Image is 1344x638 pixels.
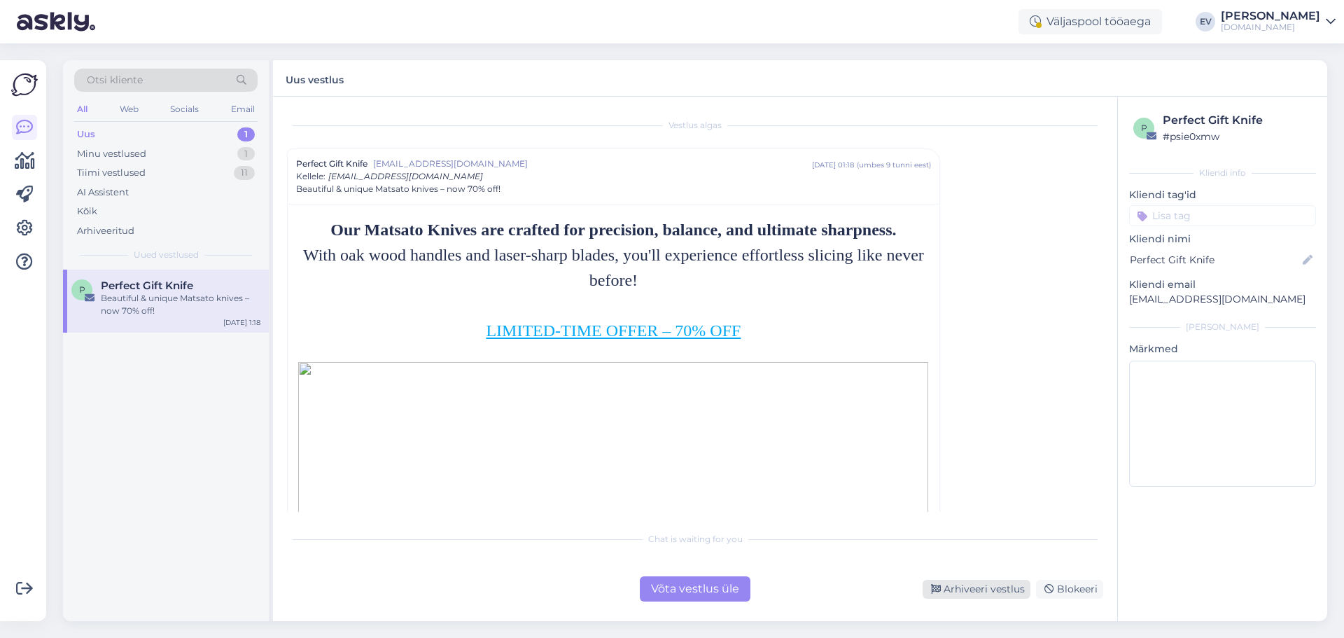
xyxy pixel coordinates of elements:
input: Lisa nimi [1130,253,1300,268]
div: Arhiveeri vestlus [923,580,1030,599]
div: Perfect Gift Knife [1163,112,1312,129]
p: Kliendi tag'id [1129,188,1316,202]
div: [DOMAIN_NAME] [1221,22,1320,33]
div: Email [228,100,258,118]
div: Kõik [77,204,97,219]
input: Lisa tag [1129,205,1316,226]
span: Otsi kliente [87,73,143,88]
div: 1 [237,127,255,141]
span: Beautiful & unique Matsato knives – now 70% off! [296,183,500,195]
div: Web [117,100,141,118]
div: AI Assistent [77,186,129,200]
label: Uus vestlus [286,69,344,88]
div: 11 [234,166,255,180]
div: Vestlus algas [287,119,1103,132]
div: Arhiveeritud [77,224,134,238]
div: All [74,100,90,118]
div: EV [1196,12,1215,32]
a: [PERSON_NAME][DOMAIN_NAME] [1221,11,1336,33]
div: Socials [167,100,202,118]
div: Chat is waiting for you [287,533,1103,546]
div: Beautiful & unique Matsato knives – now 70% off! [101,292,260,317]
a: LIMITED-TIME OFFER – 70% OFF [486,321,741,340]
div: Minu vestlused [77,147,146,161]
div: Tiimi vestlused [77,166,146,180]
div: [PERSON_NAME] [1221,11,1320,22]
div: [DATE] 1:18 [223,317,260,328]
span: P [79,284,85,295]
div: 1 [237,147,255,161]
span: [EMAIL_ADDRESS][DOMAIN_NAME] [328,171,483,181]
span: Kellele : [296,171,325,181]
div: [DATE] 01:18 [812,160,854,170]
div: Kliendi info [1129,167,1316,179]
div: [PERSON_NAME] [1129,321,1316,333]
strong: Our Matsato Knives are crafted for precision, balance, and ultimate sharpness. [330,221,896,239]
div: # psie0xmw [1163,129,1312,144]
p: Kliendi nimi [1129,232,1316,247]
span: Perfect Gift Knife [101,279,193,292]
div: Väljaspool tööaega [1018,9,1162,34]
img: Askly Logo [11,71,38,98]
div: Blokeeri [1036,580,1103,599]
div: Võta vestlus üle [640,576,750,602]
div: Uus [77,127,95,141]
p: Märkmed [1129,342,1316,356]
font: With oak wood handles and laser-sharp blades, you'll experience effortless slicing like never bef... [303,221,924,340]
p: Kliendi email [1129,277,1316,292]
span: Perfect Gift Knife [296,158,367,170]
p: [EMAIL_ADDRESS][DOMAIN_NAME] [1129,292,1316,307]
div: ( umbes 9 tunni eest ) [857,160,931,170]
span: [EMAIL_ADDRESS][DOMAIN_NAME] [373,158,812,170]
span: p [1141,123,1147,133]
span: Uued vestlused [134,249,199,261]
